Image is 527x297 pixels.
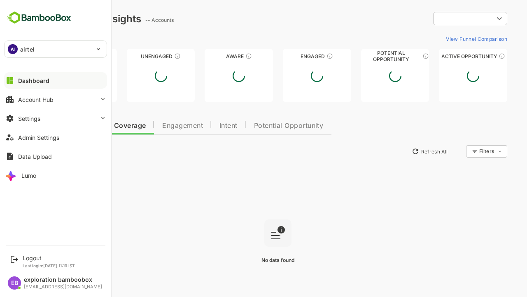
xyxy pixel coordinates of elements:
[298,53,304,59] div: These accounts are warm, further nurturing would qualify them to MQAs
[4,91,107,108] button: Account Hub
[4,148,107,165] button: Data Upload
[145,53,152,59] div: These accounts have not shown enough engagement and need nurturing
[67,53,74,59] div: These accounts have not been engaged with for a defined time period
[20,13,112,25] div: Dashboard Insights
[18,96,54,103] div: Account Hub
[450,144,478,159] div: Filters
[8,44,18,54] div: AI
[4,10,74,26] img: BambooboxFullLogoMark.5f36c76dfaba33ec1ec1367b70bb1252.svg
[4,129,107,146] button: Admin Settings
[410,53,478,59] div: Active Opportunity
[20,144,80,159] button: New Insights
[20,53,88,59] div: Unreached
[233,257,266,263] span: No data found
[28,123,117,129] span: Data Quality and Coverage
[225,123,295,129] span: Potential Opportunity
[254,53,322,59] div: Engaged
[5,41,107,57] div: AIairtel
[414,32,478,45] button: View Funnel Comparison
[394,53,400,59] div: These accounts are MQAs and can be passed on to Inside Sales
[24,276,102,283] div: exploration bamboobox
[21,172,36,179] div: Lumo
[191,123,209,129] span: Intent
[18,77,49,84] div: Dashboard
[20,45,35,54] p: airtel
[332,53,401,59] div: Potential Opportunity
[404,11,478,26] div: ​
[98,53,166,59] div: Unengaged
[217,53,223,59] div: These accounts have just entered the buying cycle and need further nurturing
[176,53,244,59] div: Aware
[379,145,422,158] button: Refresh All
[24,284,102,290] div: [EMAIL_ADDRESS][DOMAIN_NAME]
[23,263,75,268] p: Last login: [DATE] 11:19 IST
[23,255,75,262] div: Logout
[18,153,52,160] div: Data Upload
[133,123,174,129] span: Engagement
[18,134,59,141] div: Admin Settings
[8,276,21,290] div: EB
[18,115,40,122] div: Settings
[4,167,107,184] button: Lumo
[4,110,107,127] button: Settings
[4,72,107,89] button: Dashboard
[450,148,465,154] div: Filters
[117,17,147,23] ag: -- Accounts
[470,53,476,59] div: These accounts have open opportunities which might be at any of the Sales Stages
